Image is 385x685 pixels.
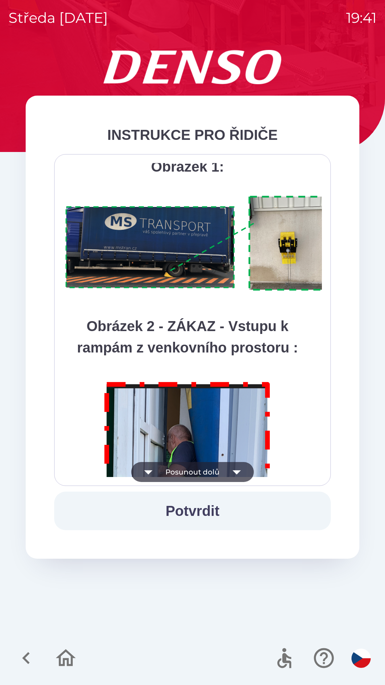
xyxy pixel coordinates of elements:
[77,318,298,355] strong: Obrázek 2 - ZÁKAZ - Vstupu k rampám z venkovního prostoru :
[54,492,331,530] button: Potvrdit
[26,50,359,84] img: Logo
[63,192,340,295] img: A1ym8hFSA0ukAAAAAElFTkSuQmCC
[54,124,331,146] div: INSTRUKCE PRO ŘIDIČE
[9,7,108,29] p: středa [DATE]
[351,649,371,668] img: cs flag
[346,7,376,29] p: 19:41
[96,372,279,635] img: M8MNayrTL6gAAAABJRU5ErkJggg==
[151,159,224,174] strong: Obrázek 1:
[131,462,254,482] button: Posunout dolů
